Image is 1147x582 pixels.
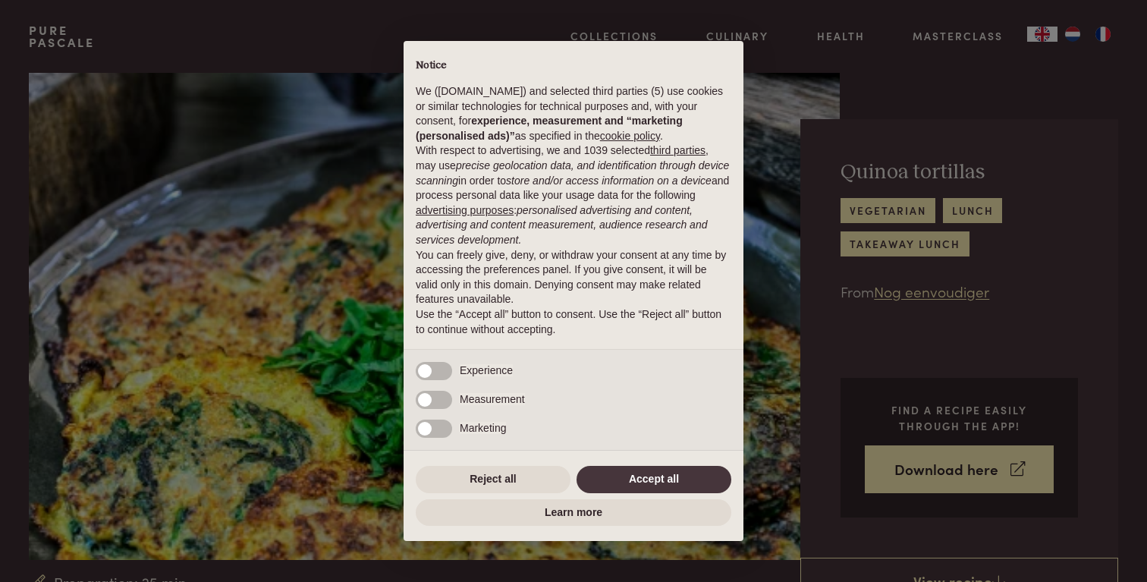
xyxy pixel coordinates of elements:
em: store and/or access information on a device [506,175,712,187]
p: Use the “Accept all” button to consent. Use the “Reject all” button to continue without accepting. [416,307,731,337]
button: Reject all [416,466,570,493]
p: With respect to advertising, we and 1039 selected , may use in order to and process personal data... [416,143,731,247]
strong: experience, measurement and “marketing (personalised ads)” [416,115,683,142]
button: Learn more [416,499,731,527]
span: Experience [460,364,513,376]
h2: Notice [416,59,731,73]
button: Accept all [577,466,731,493]
em: precise geolocation data, and identification through device scanning [416,159,729,187]
a: cookie policy [600,130,660,142]
p: We ([DOMAIN_NAME]) and selected third parties (5) use cookies or similar technologies for technic... [416,84,731,143]
p: You can freely give, deny, or withdraw your consent at any time by accessing the preferences pane... [416,248,731,307]
button: third parties [650,143,705,159]
span: Marketing [460,422,506,434]
button: advertising purposes [416,203,514,219]
span: Measurement [460,393,525,405]
em: personalised advertising and content, advertising and content measurement, audience research and ... [416,204,707,246]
